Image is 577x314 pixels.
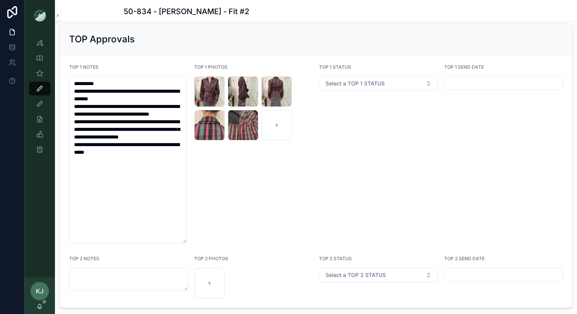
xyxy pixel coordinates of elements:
span: TOP 1 SEND DATE [444,64,484,70]
span: TOP 1 PHOTOS [194,64,227,70]
span: KJ [36,287,44,296]
h1: 50-834 - [PERSON_NAME] - Fit #2 [124,6,249,17]
span: TOP 2 SEND DATE [444,256,485,261]
button: Select Button [319,76,438,91]
div: scrollable content [24,31,55,166]
img: App logo [34,9,46,21]
button: Select Button [319,268,438,282]
h2: TOP Approvals [69,33,135,45]
span: TOP 2 NOTES [69,256,99,261]
span: Select a TOP 1 STATUS [326,80,385,87]
span: TOP 2 STATUS [319,256,352,261]
span: TOP 2 PHOTOS [194,256,228,261]
span: Select a TOP 2 STATUS [326,271,386,279]
span: TOP 1 NOTES [69,64,98,70]
span: TOP 1 STATUS [319,64,351,70]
